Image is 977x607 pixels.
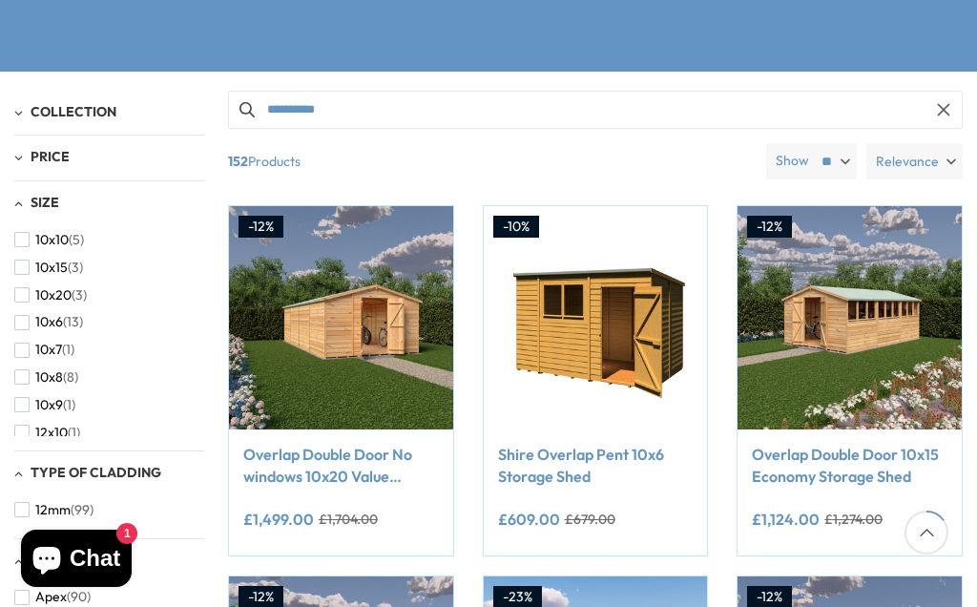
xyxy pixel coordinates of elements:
label: Relevance [866,143,963,179]
span: 10x8 [35,369,63,386]
span: Type of Cladding [31,464,161,481]
span: (5) [69,232,84,248]
button: 10x20 [14,282,87,309]
div: -12% [239,216,283,239]
span: 10x9 [35,397,63,413]
button: 10x8 [14,364,78,391]
span: (90) [67,589,91,605]
span: (8) [63,369,78,386]
span: (1) [68,425,80,441]
span: 10x20 [35,287,72,303]
ins: £1,499.00 [243,512,314,527]
img: Shire Overlap Pent 10x6 Storage Shed - Best Shed [484,206,708,430]
del: £1,274.00 [824,513,883,526]
label: Show [776,152,809,171]
input: Search products [228,91,963,129]
button: 10x10 [14,226,84,254]
button: 12x10 [14,419,80,447]
span: Relevance [876,143,939,179]
span: 12mm [35,502,71,518]
ins: £1,124.00 [752,512,820,527]
span: 10x15 [35,260,68,276]
span: (1) [63,397,75,413]
a: Shire Overlap Pent 10x6 Storage Shed [498,444,694,487]
del: £679.00 [565,513,615,526]
div: -10% [493,216,539,239]
a: Overlap Double Door 10x15 Economy Storage Shed [752,444,947,487]
inbox-online-store-chat: Shopify online store chat [15,530,137,592]
button: 10x9 [14,391,75,419]
span: (13) [63,314,83,330]
span: Size [31,194,59,211]
button: 12mm [14,496,94,524]
span: (3) [72,287,87,303]
span: (99) [71,502,94,518]
span: (1) [62,342,74,358]
span: 10x6 [35,314,63,330]
span: Products [220,143,759,179]
b: 152 [228,143,248,179]
span: Collection [31,103,116,120]
span: 10x10 [35,232,69,248]
span: 10x7 [35,342,62,358]
span: Apex [35,589,67,605]
span: (3) [68,260,83,276]
del: £1,704.00 [319,513,378,526]
ins: £609.00 [498,512,560,527]
button: 10x7 [14,336,74,364]
span: 12x10 [35,425,68,441]
button: 10x15 [14,254,83,282]
span: Price [31,148,70,165]
a: Overlap Double Door No windows 10x20 Value storage shed [243,444,439,487]
button: 10x6 [14,308,83,336]
div: -12% [747,216,792,239]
